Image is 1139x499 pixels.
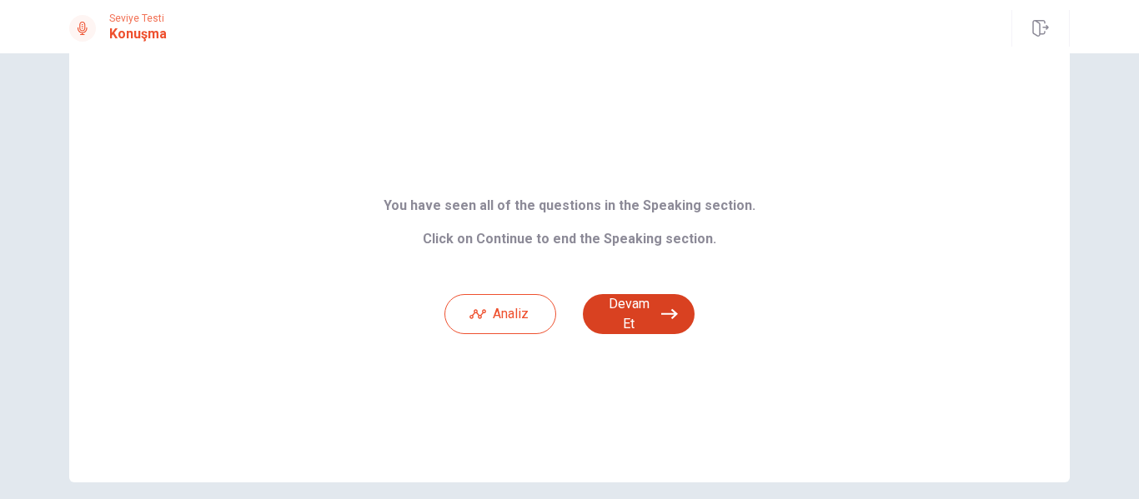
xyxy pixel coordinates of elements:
b: You have seen all of the questions in the Speaking section. Click on Continue to end the Speaking... [384,197,755,247]
h1: Konuşma [109,24,167,44]
span: Seviye Testi [109,12,167,24]
button: Devam Et [583,294,695,334]
button: Analiz [444,294,556,334]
